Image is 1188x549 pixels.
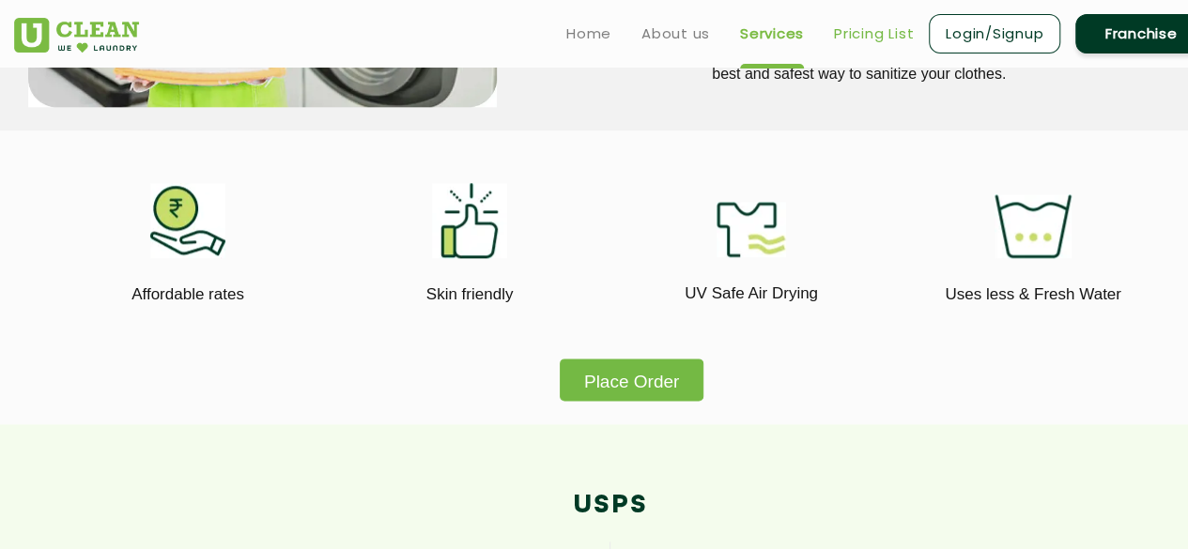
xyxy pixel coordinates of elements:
img: UClean Laundry and Dry Cleaning [14,18,139,53]
p: Affordable rates [61,282,315,307]
a: About us [641,23,710,45]
a: Home [566,23,611,45]
p: Uses less & Fresh Water [906,282,1160,307]
img: skin_friendly_11zon.webp [432,183,507,258]
img: uses_less_fresh_water_11zon.webp [995,194,1072,258]
p: Skin friendly [343,282,596,307]
a: Services [740,23,804,45]
button: Place Order [560,358,703,401]
img: affordable_rates_11zon.webp [150,183,225,258]
a: Login/Signup [929,14,1060,53]
a: Pricing List [834,23,914,45]
p: UV Safe Air Drying [625,281,878,306]
img: uv_safe_air_drying_11zon.webp [717,202,786,257]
